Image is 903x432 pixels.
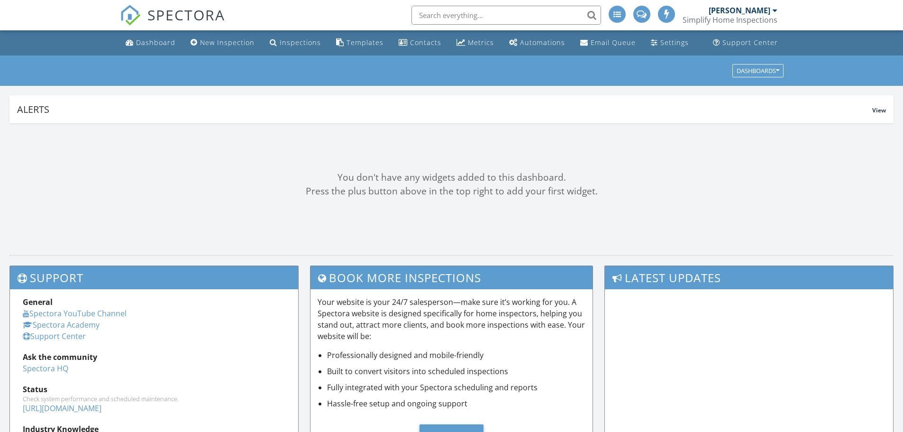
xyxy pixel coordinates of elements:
[23,320,100,330] a: Spectora Academy
[410,38,441,47] div: Contacts
[10,266,298,289] h3: Support
[147,5,225,25] span: SPECTORA
[266,34,325,52] a: Inspections
[327,366,586,377] li: Built to convert visitors into scheduled inspections
[187,34,258,52] a: New Inspection
[23,395,285,403] div: Check system performance and scheduled maintenance.
[347,38,383,47] div: Templates
[318,296,586,342] p: Your website is your 24/7 salesperson—make sure it’s working for you. A Spectora website is desig...
[453,34,498,52] a: Metrics
[332,34,387,52] a: Templates
[120,5,141,26] img: The Best Home Inspection Software - Spectora
[576,34,639,52] a: Email Queue
[737,67,779,74] div: Dashboards
[683,15,777,25] div: Simplify Home Inspections
[647,34,693,52] a: Settings
[23,351,285,363] div: Ask the community
[200,38,255,47] div: New Inspection
[732,64,784,77] button: Dashboards
[709,34,782,52] a: Support Center
[505,34,569,52] a: Automations (Advanced)
[23,363,68,374] a: Spectora HQ
[660,38,689,47] div: Settings
[709,6,770,15] div: [PERSON_NAME]
[23,331,86,341] a: Support Center
[591,38,636,47] div: Email Queue
[327,349,586,361] li: Professionally designed and mobile-friendly
[280,38,321,47] div: Inspections
[23,297,53,307] strong: General
[122,34,179,52] a: Dashboard
[468,38,494,47] div: Metrics
[23,308,127,319] a: Spectora YouTube Channel
[722,38,778,47] div: Support Center
[327,382,586,393] li: Fully integrated with your Spectora scheduling and reports
[23,403,101,414] a: [URL][DOMAIN_NAME]
[9,171,894,184] div: You don't have any widgets added to this dashboard.
[136,38,175,47] div: Dashboard
[605,266,893,289] h3: Latest Updates
[23,384,285,395] div: Status
[872,106,886,114] span: View
[411,6,601,25] input: Search everything...
[520,38,565,47] div: Automations
[310,266,593,289] h3: Book More Inspections
[9,184,894,198] div: Press the plus button above in the top right to add your first widget.
[17,103,872,116] div: Alerts
[120,13,225,33] a: SPECTORA
[327,398,586,409] li: Hassle-free setup and ongoing support
[395,34,445,52] a: Contacts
